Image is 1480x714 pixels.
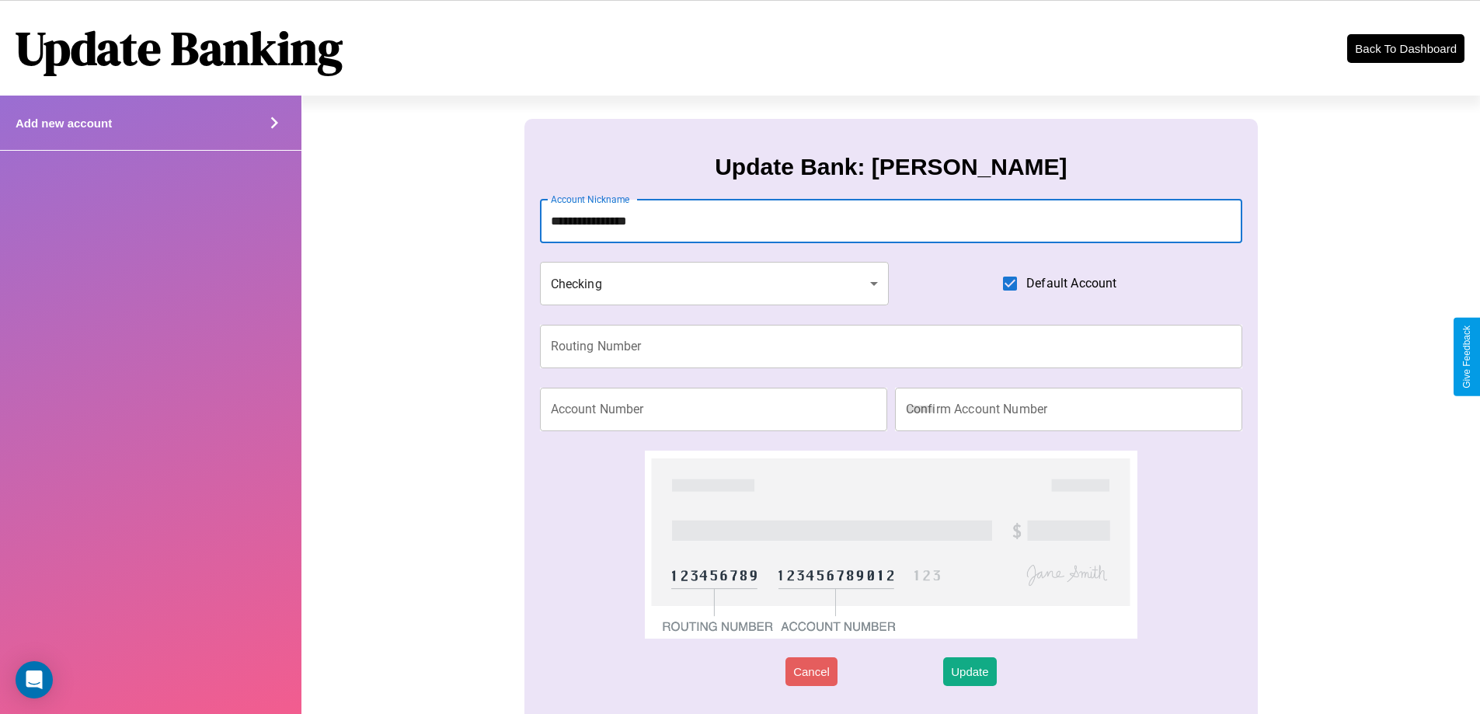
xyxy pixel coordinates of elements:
img: check [645,451,1137,639]
button: Update [943,657,996,686]
button: Cancel [785,657,838,686]
div: Give Feedback [1461,326,1472,388]
h3: Update Bank: [PERSON_NAME] [715,154,1067,180]
div: Checking [540,262,890,305]
label: Account Nickname [551,193,630,206]
div: Open Intercom Messenger [16,661,53,698]
span: Default Account [1026,274,1116,293]
h1: Update Banking [16,16,343,80]
button: Back To Dashboard [1347,34,1464,63]
h4: Add new account [16,117,112,130]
